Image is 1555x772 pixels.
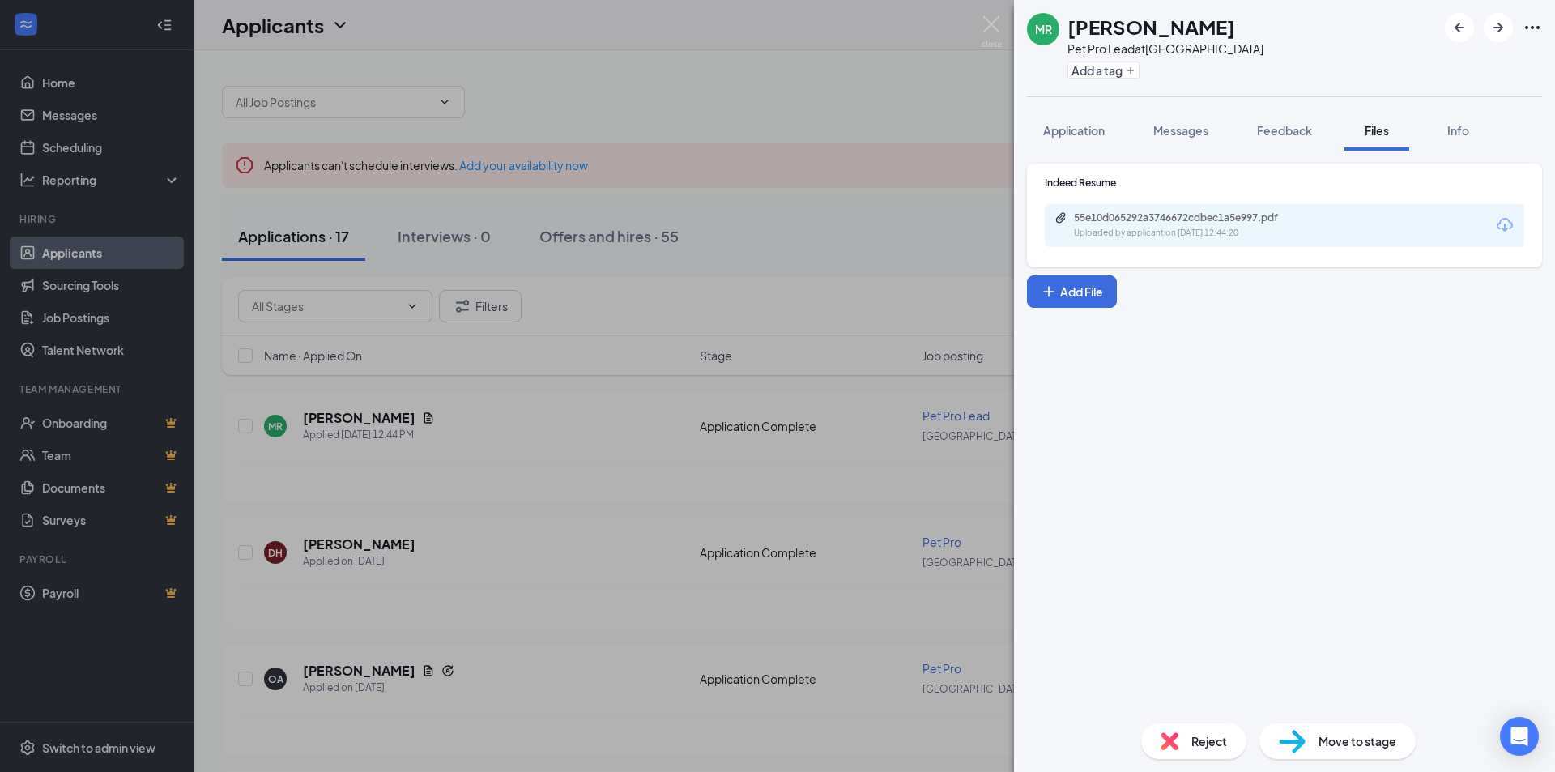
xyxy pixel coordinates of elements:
span: Application [1043,123,1105,138]
button: ArrowLeftNew [1445,13,1474,42]
svg: Download [1495,215,1515,235]
div: Uploaded by applicant on [DATE] 12:44:20 [1074,227,1317,240]
svg: Paperclip [1054,211,1067,224]
a: Paperclip55e10d065292a3746672cdbec1a5e997.pdfUploaded by applicant on [DATE] 12:44:20 [1054,211,1317,240]
span: Feedback [1257,123,1312,138]
div: Pet Pro Lead at [GEOGRAPHIC_DATA] [1067,41,1263,57]
button: ArrowRight [1484,13,1513,42]
button: PlusAdd a tag [1067,62,1140,79]
div: MR [1035,21,1052,37]
svg: ArrowRight [1489,18,1508,37]
span: Move to stage [1319,732,1396,750]
svg: Plus [1126,66,1135,75]
svg: ArrowLeftNew [1450,18,1469,37]
div: 55e10d065292a3746672cdbec1a5e997.pdf [1074,211,1301,224]
span: Messages [1153,123,1208,138]
div: Indeed Resume [1045,176,1524,190]
span: Info [1447,123,1469,138]
svg: Plus [1041,284,1057,300]
div: Open Intercom Messenger [1500,717,1539,756]
svg: Ellipses [1523,18,1542,37]
span: Files [1365,123,1389,138]
h1: [PERSON_NAME] [1067,13,1235,41]
span: Reject [1191,732,1227,750]
button: Add FilePlus [1027,275,1117,308]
